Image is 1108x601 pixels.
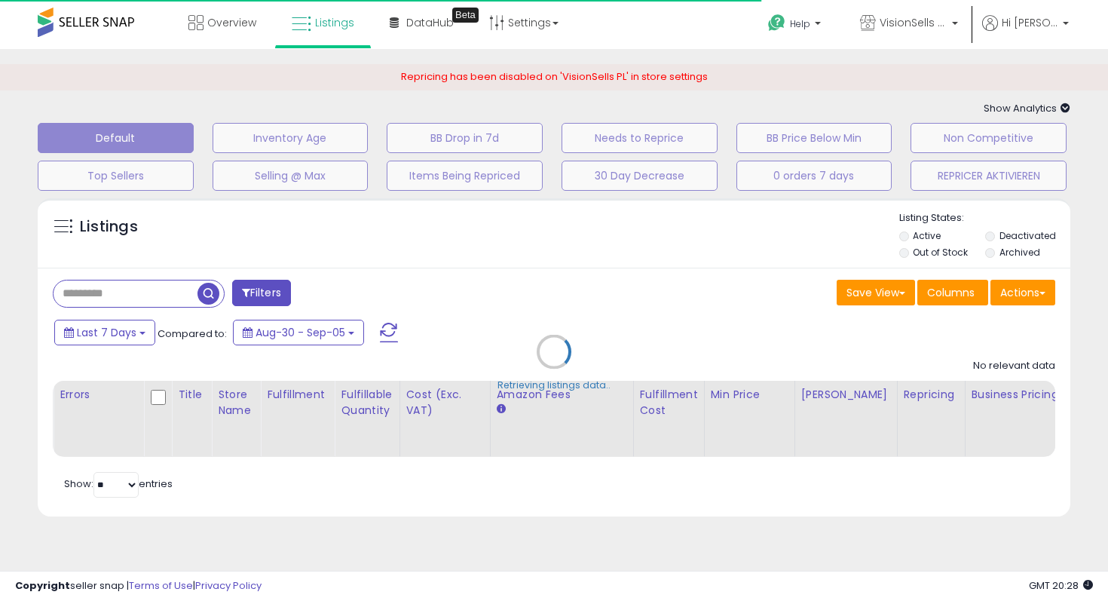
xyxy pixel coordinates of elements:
button: Selling @ Max [213,161,369,191]
button: BB Price Below Min [736,123,892,153]
span: Overview [207,15,256,30]
span: DataHub [406,15,454,30]
div: Tooltip anchor [452,8,479,23]
button: 30 Day Decrease [562,161,718,191]
a: Help [756,2,836,49]
button: Needs to Reprice [562,123,718,153]
a: Terms of Use [129,578,193,593]
button: BB Drop in 7d [387,123,543,153]
span: 2025-09-13 20:28 GMT [1029,578,1093,593]
a: Privacy Policy [195,578,262,593]
button: Items Being Repriced [387,161,543,191]
strong: Copyright [15,578,70,593]
a: Hi [PERSON_NAME] [982,15,1069,49]
div: Retrieving listings data.. [497,378,611,391]
button: 0 orders 7 days [736,161,892,191]
button: Non Competitive [911,123,1067,153]
button: REPRICER AKTIVIEREN [911,161,1067,191]
span: Repricing has been disabled on 'VisionSells PL' in store settings [401,69,708,84]
div: seller snap | | [15,579,262,593]
button: Default [38,123,194,153]
i: Get Help [767,14,786,32]
span: Show Analytics [984,101,1070,115]
button: Top Sellers [38,161,194,191]
span: Listings [315,15,354,30]
span: VisionSells ES [880,15,947,30]
span: Help [790,17,810,30]
button: Inventory Age [213,123,369,153]
span: Hi [PERSON_NAME] [1002,15,1058,30]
